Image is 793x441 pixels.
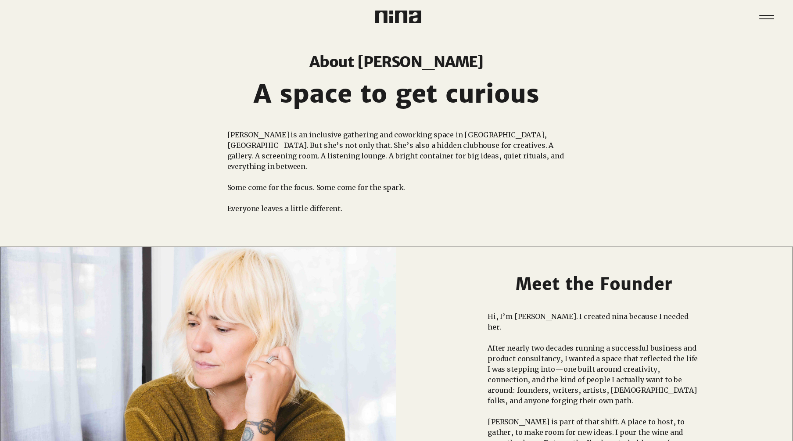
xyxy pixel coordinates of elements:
[488,343,700,406] p: After nearly two decades running a successful business and product consultancy, I wanted a space ...
[254,79,539,109] span: A space to get curious
[227,203,566,214] p: Everyone leaves a little different.
[290,52,503,72] h4: About [PERSON_NAME]
[227,182,566,193] p: Some come for the focus. Some come for the spark.
[753,4,780,30] button: Menu
[753,4,780,30] nav: Site
[227,129,566,172] p: [PERSON_NAME] is an inclusive gathering and coworking space in [GEOGRAPHIC_DATA], [GEOGRAPHIC_DAT...
[516,274,672,294] span: Meet the Founder
[488,311,700,332] p: Hi, I’m [PERSON_NAME]. I created nina because I needed her.
[375,11,421,23] img: Nina Logo CMYK_Charcoal.png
